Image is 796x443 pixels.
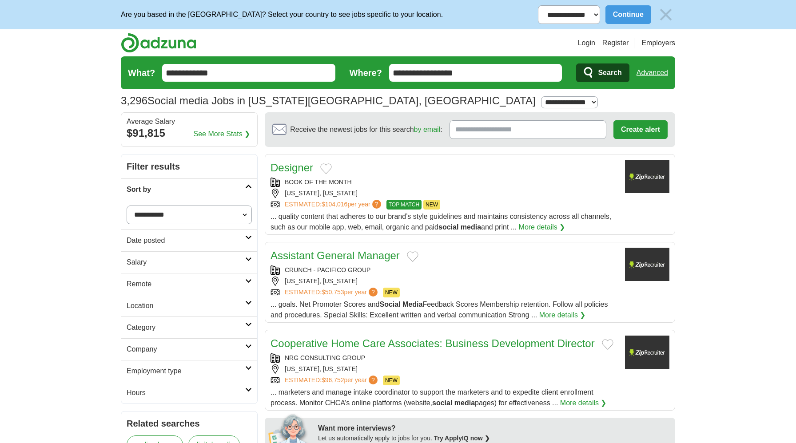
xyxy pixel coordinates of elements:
span: ? [369,288,378,297]
h2: Sort by [127,184,245,195]
h1: Social media Jobs in [US_STATE][GEOGRAPHIC_DATA], [GEOGRAPHIC_DATA] [121,95,536,107]
p: Are you based in the [GEOGRAPHIC_DATA]? Select your country to see jobs specific to your location. [121,9,443,20]
a: Employers [641,38,675,48]
span: ? [369,376,378,384]
h2: Category [127,322,245,333]
span: $96,752 [322,376,344,384]
a: Remote [121,273,257,295]
a: Advanced [637,64,668,82]
a: Date posted [121,229,257,251]
a: Employment type [121,360,257,382]
button: Continue [605,5,651,24]
button: Add to favorite jobs [320,163,332,174]
label: What? [128,66,155,79]
a: ESTIMATED:$50,753per year? [285,288,379,297]
button: Add to favorite jobs [407,251,418,262]
a: Category [121,316,257,338]
a: Assistant General Manager [271,249,400,261]
h2: Filter results [121,154,257,178]
a: More details ❯ [519,222,565,233]
a: Cooperative Home Care Associates: Business Development Director [271,337,595,349]
strong: social [432,399,452,407]
img: icon_close_no_bg.svg [657,5,675,24]
button: Add to favorite jobs [602,339,613,350]
span: NEW [383,376,400,385]
a: More details ❯ [560,398,607,408]
h2: Employment type [127,366,245,376]
div: [US_STATE], [US_STATE] [271,277,618,286]
a: Hours [121,382,257,403]
span: $50,753 [322,289,344,296]
div: Want more interviews? [318,423,670,434]
div: [US_STATE], [US_STATE] [271,364,618,374]
h2: Remote [127,279,245,289]
strong: Social [379,301,400,308]
strong: media [454,399,475,407]
a: Location [121,295,257,316]
div: [US_STATE], [US_STATE] [271,189,618,198]
h2: Hours [127,388,245,398]
a: See More Stats ❯ [194,129,251,139]
span: Receive the newest jobs for this search : [290,124,442,135]
strong: Media [402,301,422,308]
a: Login [578,38,595,48]
span: TOP MATCH [386,200,422,210]
div: $91,815 [127,125,252,141]
img: Company logo [625,336,669,369]
span: ? [372,200,381,209]
a: Company [121,338,257,360]
a: Designer [271,162,313,174]
h2: Date posted [127,235,245,246]
span: $104,016 [322,201,347,208]
h2: Company [127,344,245,355]
div: Let us automatically apply to jobs for you. [318,434,670,443]
img: Adzuna logo [121,33,196,53]
a: Try ApplyIQ now ❯ [434,435,490,442]
strong: social [438,223,458,231]
div: NRG CONSULTING GROUP [271,353,618,363]
button: Search [576,63,629,82]
span: 3,296 [121,93,147,109]
strong: media [461,223,481,231]
h2: Related searches [127,417,252,430]
span: NEW [423,200,440,210]
span: NEW [383,288,400,297]
a: by email [414,126,441,133]
a: Register [602,38,629,48]
span: ... goals. Net Promoter Scores and Feedback Scores Membership retention. Follow all policies and ... [271,301,608,319]
a: Sort by [121,178,257,200]
a: ESTIMATED:$96,752per year? [285,376,379,385]
a: Salary [121,251,257,273]
span: ... quality content that adheres to our brand’s style guidelines and maintains consistency across... [271,213,611,231]
div: CRUNCH - PACIFICO GROUP [271,265,618,275]
div: Average Salary [127,118,252,125]
a: More details ❯ [539,310,586,320]
img: Company logo [625,248,669,281]
span: Search [598,64,621,82]
img: Company logo [625,160,669,193]
a: ESTIMATED:$104,016per year? [285,200,383,210]
button: Create alert [613,120,668,139]
div: BOOK OF THE MONTH [271,178,618,187]
h2: Location [127,301,245,311]
span: ... marketers and manage intake coordinator to support the marketers and to expedite client enrol... [271,388,593,407]
label: Where? [350,66,382,79]
h2: Salary [127,257,245,268]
